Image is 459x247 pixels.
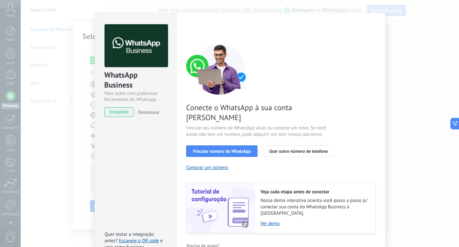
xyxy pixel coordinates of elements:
a: Escaneie o QR code [119,238,159,244]
span: Vincular número do WhatsApp [193,149,251,153]
img: connect number [186,43,253,95]
span: Quer testar a integração antes? [105,231,154,244]
span: Usar outro número de telefone [269,149,328,153]
button: Vincular número do WhatsApp [186,145,258,157]
span: Desinstalar [138,109,159,115]
div: Mais leads com poderosas ferramentas do Whatsapp [104,90,167,103]
a: Ver demo [260,220,369,227]
h2: Veja cada etapa antes de conectar [260,189,369,195]
span: Conecte o WhatsApp à sua conta [PERSON_NAME] [186,103,338,122]
span: Nossa demo interativa orienta você passo a passo p/ conectar sua conta do WhatsApp Business à [GE... [260,197,369,217]
span: Vincule seu número de WhatsApp atual ou conecte um novo. Se você ainda não tem um número, pode ad... [186,125,338,138]
img: logo_main.png [105,24,168,67]
span: instalado [105,107,134,117]
button: Usar outro número de telefone [263,145,335,157]
button: Desinstalar [135,107,159,117]
button: Comprar um número [186,165,228,171]
div: WhatsApp Business [104,70,167,90]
